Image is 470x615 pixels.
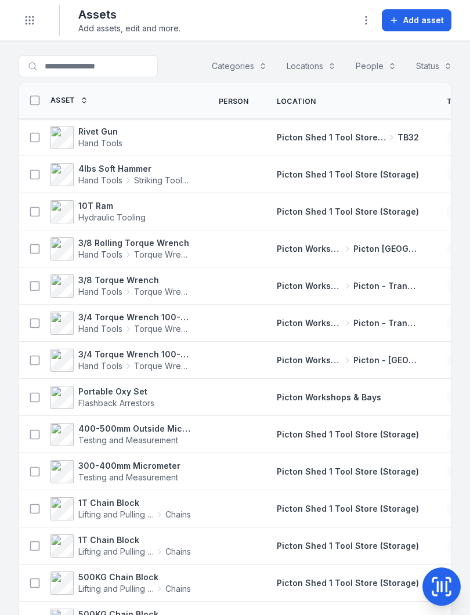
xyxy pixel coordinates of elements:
strong: 1T Chain Block [78,497,191,509]
button: People [348,55,404,77]
strong: 300-400mm Micrometer [78,460,180,472]
a: 3/4 Torque Wrench 100-600 ft/lbs 447Hand ToolsTorque Wrench [50,349,191,372]
strong: 3/8 Torque Wrench [78,274,191,286]
a: Picton Workshops & BaysPicton [GEOGRAPHIC_DATA] [277,243,419,255]
span: Picton - Transmission Bay [353,317,419,329]
span: Torque Wrench [134,360,191,372]
a: Picton Shed 1 Tool Store (Storage) [277,169,419,180]
span: Chains [165,509,191,520]
a: 4lbs Soft HammerHand ToolsStriking Tools / Hammers [50,163,191,186]
strong: 500KG Chain Block [78,571,191,583]
a: 300-400mm MicrometerTesting and Measurement [50,460,180,483]
span: Lifting and Pulling Tools [78,509,154,520]
a: Portable Oxy SetFlashback Arrestors [50,386,154,409]
a: Asset [50,96,88,105]
a: 500KG Chain BlockLifting and Pulling ToolsChains [50,571,191,595]
span: Chains [165,546,191,558]
span: Picton Shed 1 Tool Store (Storage) [277,578,419,588]
span: Testing and Measurement [78,472,178,482]
span: Picton Workshops & Bays [277,354,342,366]
a: Picton Shed 1 Tool Store (Storage) [277,466,419,477]
span: Picton Shed 1 Tool Store (Storage) [277,132,386,143]
a: 3/8 Torque WrenchHand ToolsTorque Wrench [50,274,191,298]
a: Picton Shed 1 Tool Store (Storage) [277,577,419,589]
span: Lifting and Pulling Tools [78,546,154,558]
span: Hand Tools [78,175,122,186]
a: Picton Workshops & BaysPicton - Transmission Bay [277,280,419,292]
span: Add asset [403,15,444,26]
strong: 400-500mm Outside Micrometer [78,423,191,435]
span: Torque Wrench [134,249,191,261]
span: Picton Shed 1 Tool Store (Storage) [277,429,419,439]
a: 400-500mm Outside MicrometerTesting and Measurement [50,423,191,446]
strong: 3/4 Torque Wrench 100-600 ft/lbs 0320601267 [78,312,191,323]
span: Picton Workshops & Bays [277,243,342,255]
span: TB32 [397,132,419,143]
a: Rivet GunHand Tools [50,126,122,149]
span: Picton Shed 1 Tool Store (Storage) [277,541,419,551]
span: Picton Workshops & Bays [277,280,342,292]
strong: 3/4 Torque Wrench 100-600 ft/lbs 447 [78,349,191,360]
span: Asset [50,96,75,105]
span: Picton Workshops & Bays [277,392,381,402]
span: Torque Wrench [134,323,191,335]
a: 3/4 Torque Wrench 100-600 ft/lbs 0320601267Hand ToolsTorque Wrench [50,312,191,335]
span: Flashback Arrestors [78,398,154,408]
a: Picton Shed 1 Tool Store (Storage) [277,503,419,515]
strong: Rivet Gun [78,126,122,138]
span: Hand Tools [78,323,122,335]
span: Hydraulic Tooling [78,212,146,222]
span: Picton Shed 1 Tool Store (Storage) [277,207,419,216]
a: Picton Workshops & BaysPicton - Transmission Bay [277,317,419,329]
span: Tag [447,97,462,106]
strong: 4lbs Soft Hammer [78,163,191,175]
a: 10T RamHydraulic Tooling [50,200,146,223]
span: Testing and Measurement [78,435,178,445]
strong: 3/8 Rolling Torque Wrench [78,237,191,249]
a: Picton Shed 1 Tool Store (Storage) [277,206,419,218]
a: Picton Shed 1 Tool Store (Storage) [277,540,419,552]
span: Picton [GEOGRAPHIC_DATA] [353,243,419,255]
span: Striking Tools / Hammers [134,175,191,186]
span: Hand Tools [78,249,122,261]
a: Picton Workshops & Bays [277,392,381,403]
button: Status [408,55,460,77]
a: 3/8 Rolling Torque WrenchHand ToolsTorque Wrench [50,237,191,261]
span: Picton Shed 1 Tool Store (Storage) [277,466,419,476]
span: Add assets, edit and more. [78,23,180,34]
span: Picton - [GEOGRAPHIC_DATA] [353,354,419,366]
button: Toggle navigation [19,9,41,31]
a: 1T Chain BlockLifting and Pulling ToolsChains [50,497,191,520]
h2: Assets [78,6,180,23]
strong: 10T Ram [78,200,146,212]
span: Picton Shed 1 Tool Store (Storage) [277,169,419,179]
span: Location [277,97,316,106]
a: Picton Shed 1 Tool Store (Storage)TB32 [277,132,419,143]
button: Locations [279,55,344,77]
button: Categories [204,55,274,77]
span: Hand Tools [78,360,122,372]
a: 1T Chain BlockLifting and Pulling ToolsChains [50,534,191,558]
strong: 1T Chain Block [78,534,191,546]
a: Picton Workshops & BaysPicton - [GEOGRAPHIC_DATA] [277,354,419,366]
span: Hand Tools [78,286,122,298]
a: Picton Shed 1 Tool Store (Storage) [277,429,419,440]
button: Add asset [382,9,451,31]
span: Picton - Transmission Bay [353,280,419,292]
strong: Portable Oxy Set [78,386,154,397]
span: Picton Workshops & Bays [277,317,342,329]
span: Chains [165,583,191,595]
span: Torque Wrench [134,286,191,298]
span: Hand Tools [78,138,122,148]
span: Lifting and Pulling Tools [78,583,154,595]
span: Picton Shed 1 Tool Store (Storage) [277,504,419,513]
span: Person [219,97,249,106]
